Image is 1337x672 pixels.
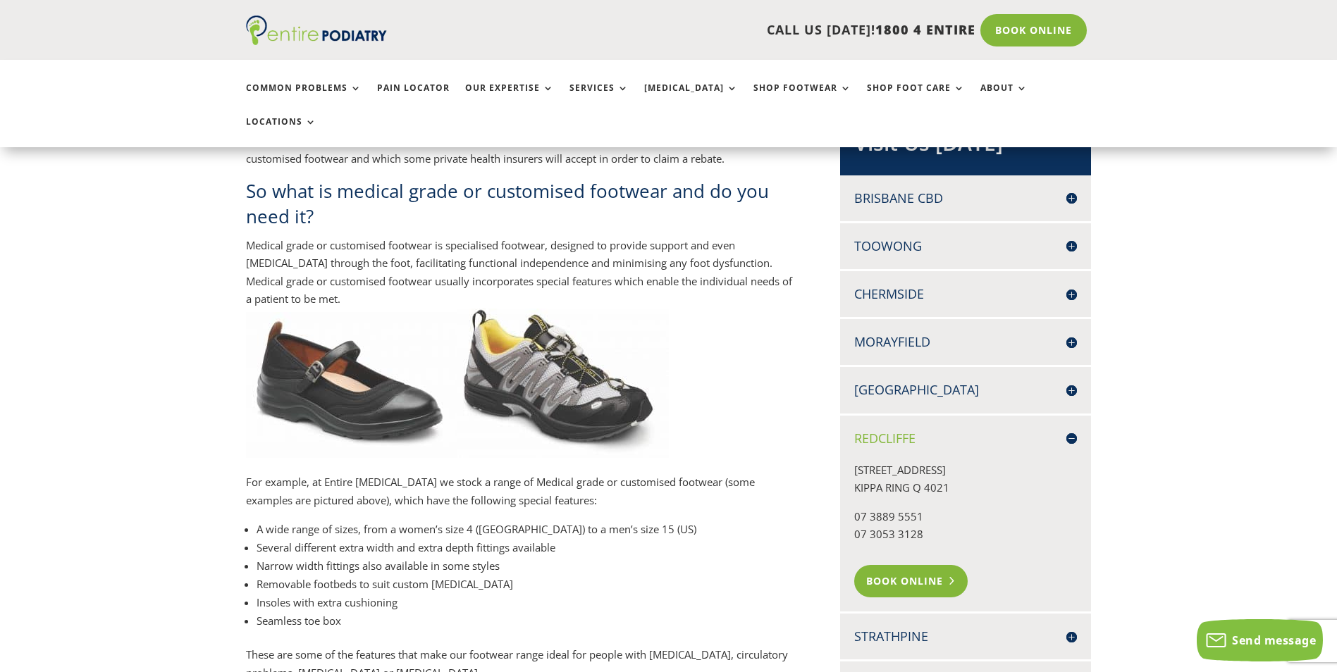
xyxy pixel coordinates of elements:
[854,508,1077,554] p: 07 3889 5551 07 3053 3128
[854,461,1077,508] p: [STREET_ADDRESS] KIPPA RING Q 4021
[980,83,1028,113] a: About
[246,15,387,45] img: logo (1)
[246,34,387,48] a: Entire Podiatry
[457,309,669,458] img: Performance
[854,237,1077,255] h4: Toowong
[257,575,794,593] li: Removable footbeds to suit custom [MEDICAL_DATA]
[867,83,965,113] a: Shop Foot Care
[257,538,794,556] li: Several different extra width and extra depth fittings available
[465,83,554,113] a: Our Expertise
[753,83,851,113] a: Shop Footwear
[257,556,794,575] li: Narrow width fittings also available in some styles
[441,21,975,39] p: CALL US [DATE]!
[257,611,794,630] li: Seamless toe box
[854,285,1077,303] h4: Chermside
[980,14,1087,46] a: Book Online
[246,178,794,237] h2: So what is medical grade or customised footwear and do you need it?
[246,473,794,520] p: For example, at Entire [MEDICAL_DATA] we stock a range of Medical grade or customised footwear (s...
[854,565,968,597] a: Book Online
[854,628,1077,645] h4: Strathpine
[246,312,457,458] img: Flute
[1197,619,1323,661] button: Send message
[854,381,1077,399] h4: [GEOGRAPHIC_DATA]
[854,333,1077,351] h4: Morayfield
[246,117,316,147] a: Locations
[644,83,738,113] a: [MEDICAL_DATA]
[257,520,794,538] li: A wide range of sizes, from a women’s size 4 ([GEOGRAPHIC_DATA]) to a men’s size 15 (US)
[569,83,629,113] a: Services
[1232,633,1316,648] span: Send message
[854,430,1077,447] h4: Redcliffe
[257,593,794,611] li: Insoles with extra cushioning
[875,21,975,38] span: 1800 4 ENTIRE
[246,237,794,474] p: Medical grade or customised footwear is specialised footwear, designed to provide support and eve...
[377,83,450,113] a: Pain Locator
[246,83,362,113] a: Common Problems
[854,189,1077,207] h4: Brisbane CBD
